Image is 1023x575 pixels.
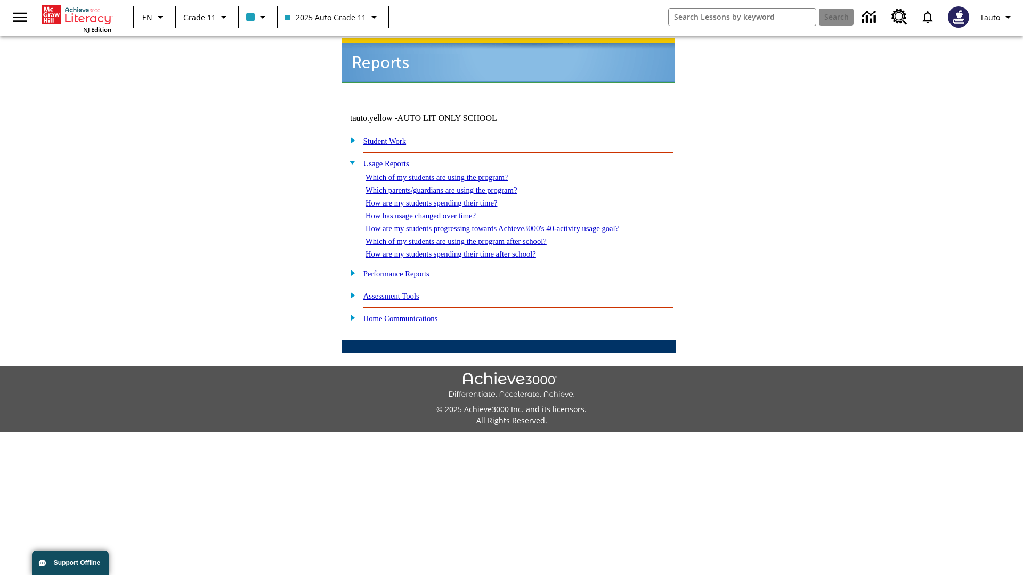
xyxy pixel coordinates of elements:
[342,38,675,83] img: header
[856,3,885,32] a: Data Center
[242,7,273,27] button: Class color is light blue. Change class color
[54,559,100,566] span: Support Offline
[179,7,234,27] button: Grade: Grade 11, Select a grade
[669,9,816,26] input: search field
[366,224,619,233] a: How are my students progressing towards Achieve3000's 40-activity usage goal?
[366,186,517,194] a: Which parents/guardians are using the program?
[183,12,216,23] span: Grade 11
[345,290,356,300] img: plus.gif
[345,268,356,277] img: plus.gif
[980,12,1000,23] span: Tauto
[941,3,976,31] button: Select a new avatar
[350,113,546,123] td: tauto.yellow -
[366,211,476,220] a: How has usage changed over time?
[448,372,575,399] img: Achieve3000 Differentiate Accelerate Achieve
[345,158,356,167] img: minus.gif
[345,313,356,322] img: plus.gif
[363,269,429,278] a: Performance Reports
[397,113,497,122] nobr: AUTO LIT ONLY SCHOOL
[366,250,536,258] a: How are my students spending their time after school?
[83,26,111,34] span: NJ Edition
[948,6,969,28] img: Avatar
[366,237,547,245] a: Which of my students are using the program after school?
[42,3,111,34] div: Home
[363,159,409,168] a: Usage Reports
[885,3,914,31] a: Resource Center, Will open in new tab
[366,199,497,207] a: How are my students spending their time?
[914,3,941,31] a: Notifications
[363,137,406,145] a: Student Work
[32,551,109,575] button: Support Offline
[281,7,385,27] button: Class: 2025 Auto Grade 11, Select your class
[976,7,1019,27] button: Profile/Settings
[142,12,152,23] span: EN
[4,2,36,33] button: Open side menu
[363,292,419,300] a: Assessment Tools
[285,12,366,23] span: 2025 Auto Grade 11
[345,135,356,145] img: plus.gif
[366,173,508,182] a: Which of my students are using the program?
[363,314,438,323] a: Home Communications
[137,7,172,27] button: Language: EN, Select a language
